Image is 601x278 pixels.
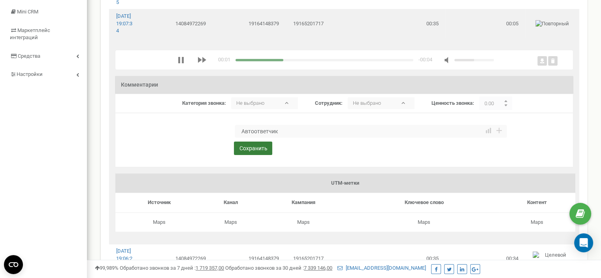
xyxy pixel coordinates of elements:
[349,212,499,232] td: Maps
[231,97,286,109] p: Не выбрано
[446,244,526,273] td: 00:34
[535,20,569,28] img: Повторный
[120,265,224,271] span: Обработано звонков за 7 дней :
[218,56,230,64] div: time
[203,212,258,232] td: Maps
[446,9,526,38] td: 00:05
[286,97,298,109] b: ▾
[366,9,446,38] td: 00:35
[115,212,203,232] td: Maps
[431,100,474,107] label: Ценность звонка:
[366,244,446,273] td: 00:35
[225,265,332,271] span: Обработано звонков за 30 дней :
[17,71,43,77] span: Настройки
[258,212,349,232] td: Maps
[304,265,332,271] u: 7 339 146,00
[315,100,343,107] label: Сотрудник:
[349,193,499,213] td: Ключевое слово
[418,56,432,64] div: duration
[115,193,203,213] td: Источник
[499,193,576,213] td: Контент
[116,13,132,34] a: [DATE] 19:07:34
[499,212,576,232] td: Maps
[140,244,213,273] td: 14084972269
[17,9,38,15] span: Mini CRM
[182,100,226,107] label: Категория звонка:
[115,173,575,193] td: UTM-метки
[337,265,426,271] a: [EMAIL_ADDRESS][DOMAIN_NAME]
[533,252,572,266] img: Целевой звонок
[196,265,224,271] u: 1 719 357,00
[203,193,258,213] td: Канал
[10,27,50,41] span: Маркетплейс интеграций
[574,233,593,252] div: Open Intercom Messenger
[213,9,286,38] td: 19164148379
[286,244,366,273] td: 19165201717
[95,265,119,271] span: 99,989%
[140,9,213,38] td: 14084972269
[213,244,286,273] td: 19164148379
[258,193,349,213] td: Кампания
[4,255,23,274] button: Open CMP widget
[18,53,40,59] span: Средства
[115,76,573,94] h3: Комментарии
[116,248,132,269] a: [DATE] 19:06:21
[403,97,414,109] b: ▾
[178,56,494,64] div: media player
[348,97,403,109] p: Не выбрано
[234,142,272,155] button: Сохранить
[286,9,366,38] td: 19165201717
